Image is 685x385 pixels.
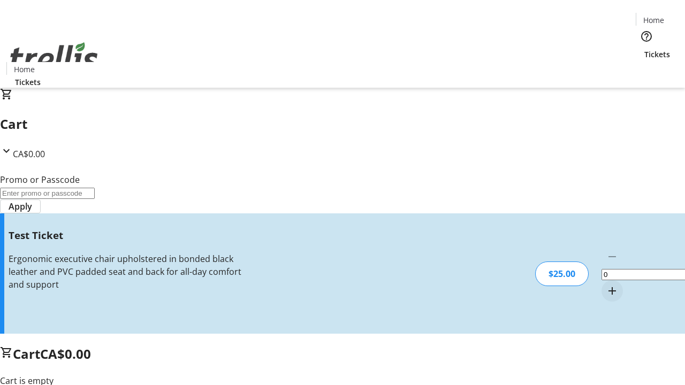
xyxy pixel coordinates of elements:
a: Tickets [6,76,49,88]
span: Tickets [644,49,670,60]
h3: Test Ticket [9,228,242,243]
button: Help [636,26,657,47]
span: CA$0.00 [40,345,91,363]
a: Home [7,64,41,75]
a: Tickets [636,49,679,60]
span: Apply [9,200,32,213]
div: $25.00 [535,261,589,286]
button: Cart [636,60,657,81]
button: Increment by one [602,280,623,302]
a: Home [636,14,671,26]
span: Home [643,14,664,26]
img: Orient E2E Organization 07HsHlfNg3's Logo [6,30,102,84]
span: Tickets [15,76,41,88]
span: Home [14,64,35,75]
span: CA$0.00 [13,148,45,160]
div: Ergonomic executive chair upholstered in bonded black leather and PVC padded seat and back for al... [9,252,242,291]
